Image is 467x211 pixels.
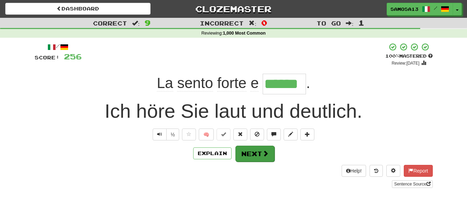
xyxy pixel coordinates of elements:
[233,129,247,140] button: Reset to 0% Mastered (alt+r)
[166,129,180,140] button: ½
[370,165,383,177] button: Round history (alt+y)
[358,19,364,27] span: 1
[261,19,267,27] span: 0
[284,129,298,140] button: Edit sentence (alt+d)
[217,75,247,92] span: forte
[249,20,256,26] span: :
[250,75,258,92] span: e
[161,3,306,15] a: Clozemaster
[235,146,275,162] button: Next
[157,75,173,92] span: La
[199,129,214,140] button: 🧠
[217,129,231,140] button: Set this sentence to 100% Mastered (alt+m)
[392,61,419,66] small: Review: [DATE]
[64,52,82,61] span: 256
[404,165,432,177] button: Report
[5,3,151,15] a: Dashboard
[434,6,437,10] span: /
[342,165,366,177] button: Help!
[182,129,196,140] button: Favorite sentence (alt+f)
[391,6,418,12] span: samosa13
[387,3,453,15] a: samosa13 /
[300,129,314,140] button: Add to collection (alt+a)
[223,31,265,36] strong: 1,000 Most Common
[145,19,151,27] span: 9
[316,20,341,27] span: To go
[151,129,180,140] div: Text-to-speech controls
[346,20,353,26] span: :
[392,180,432,188] a: Sentence Source
[250,129,264,140] button: Ignore sentence (alt+i)
[35,54,60,60] span: Score:
[385,53,433,59] div: Mastered
[177,75,213,92] span: sento
[153,129,167,140] button: Play sentence audio (ctl+space)
[35,43,82,51] div: /
[306,75,310,91] span: .
[267,129,281,140] button: Discuss sentence (alt+u)
[132,20,140,26] span: :
[193,147,232,159] button: Explain
[35,97,433,125] div: Ich höre Sie laut und deutlich.
[385,53,399,59] span: 100 %
[93,20,127,27] span: Correct
[200,20,244,27] span: Incorrect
